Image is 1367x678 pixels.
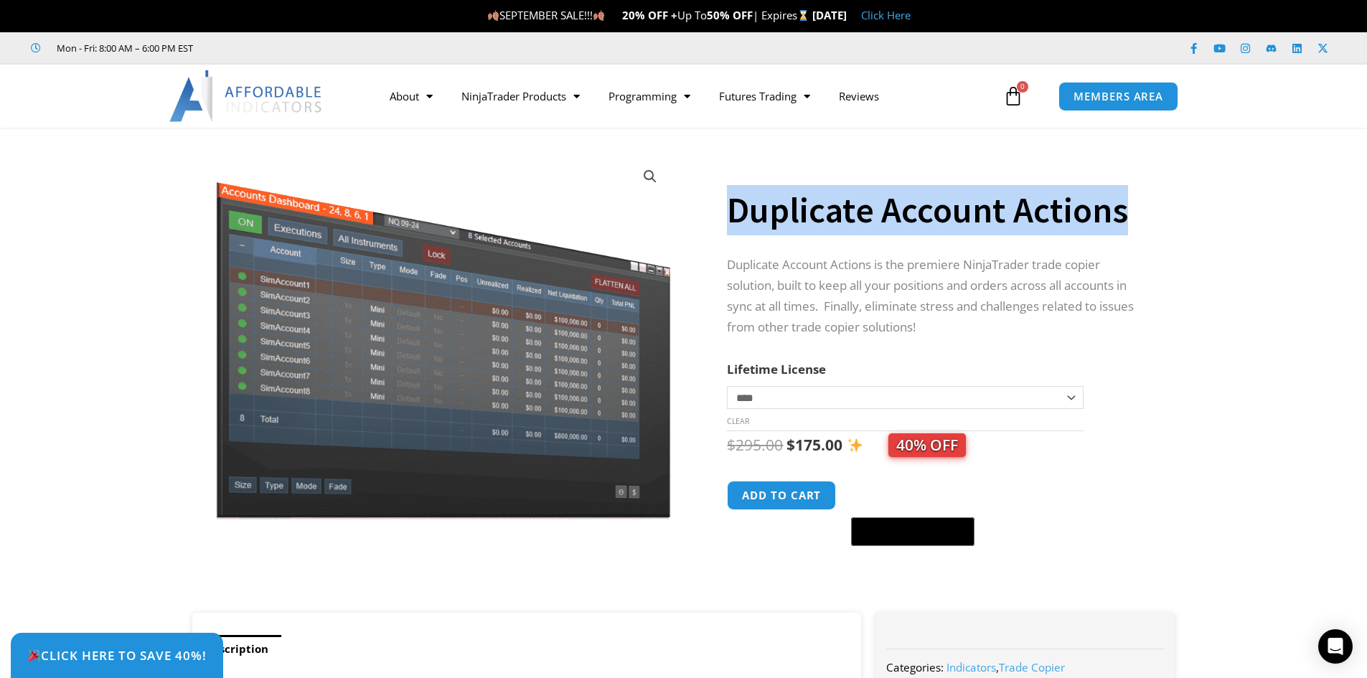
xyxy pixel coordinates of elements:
strong: 20% OFF + [622,8,677,22]
span: MEMBERS AREA [1074,91,1163,102]
span: Mon - Fri: 8:00 AM – 6:00 PM EST [53,39,193,57]
img: LogoAI | Affordable Indicators – NinjaTrader [169,70,324,122]
button: Add to cart [727,481,836,510]
bdi: 295.00 [727,435,783,455]
span: 0 [1017,81,1028,93]
a: Clear options [727,416,749,426]
a: Programming [594,80,705,113]
img: ✨ [847,438,863,453]
span: SEPTEMBER SALE!!! Up To | Expires [487,8,812,22]
button: Buy with GPay [851,517,974,546]
nav: Menu [375,80,1000,113]
iframe: Secure express checkout frame [848,479,977,513]
a: View full-screen image gallery [637,164,663,189]
span: $ [786,435,795,455]
a: 🎉Click Here to save 40%! [11,633,223,678]
label: Lifetime License [727,361,826,377]
a: NinjaTrader Products [447,80,594,113]
a: Futures Trading [705,80,825,113]
img: 🎉 [28,649,40,661]
span: 40% OFF [888,433,966,457]
img: 🍂 [593,10,604,21]
a: Click Here [861,8,911,22]
img: ⌛ [798,10,809,21]
p: Duplicate Account Actions is the premiere NinjaTrader trade copier solution, built to keep all yo... [727,255,1146,338]
iframe: PayPal Message 1 [727,555,1146,568]
span: $ [727,435,736,455]
h1: Duplicate Account Actions [727,185,1146,235]
a: 0 [982,75,1045,117]
a: About [375,80,447,113]
strong: 50% OFF [707,8,753,22]
span: Click Here to save 40%! [27,649,207,661]
iframe: Customer reviews powered by Trustpilot [213,41,428,55]
strong: [DATE] [812,8,847,22]
bdi: 175.00 [786,435,842,455]
a: Reviews [825,80,893,113]
img: 🍂 [488,10,499,21]
div: Open Intercom Messenger [1318,629,1353,664]
a: MEMBERS AREA [1058,82,1178,111]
